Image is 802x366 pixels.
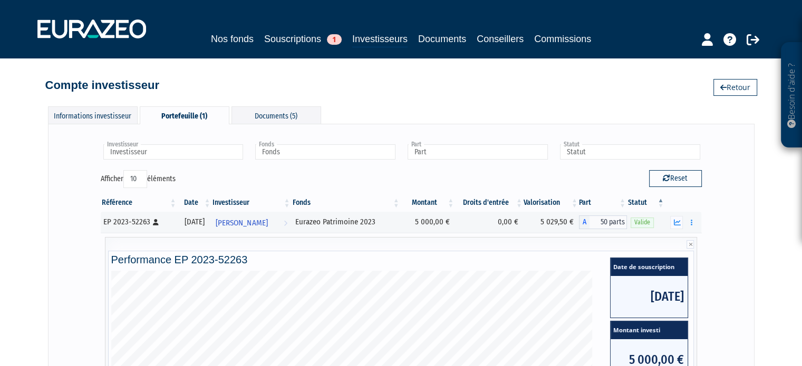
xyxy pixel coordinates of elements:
[101,170,176,188] label: Afficher éléments
[401,194,456,212] th: Montant: activer pour trier la colonne par ordre croissant
[786,48,798,143] p: Besoin d'aide ?
[140,106,229,124] div: Portefeuille (1)
[590,215,627,229] span: 50 parts
[153,219,159,225] i: [Français] Personne physique
[264,32,342,46] a: Souscriptions1
[649,170,702,187] button: Reset
[295,216,397,227] div: Eurazeo Patrimoine 2023
[231,106,321,124] div: Documents (5)
[579,194,627,212] th: Part: activer pour trier la colonne par ordre croissant
[37,19,146,38] img: 1732889491-logotype_eurazeo_blanc_rvb.png
[611,276,688,318] span: [DATE]
[534,32,591,46] a: Commissions
[401,212,456,233] td: 5 000,00 €
[283,213,287,233] i: Voir l'investisseur
[611,321,688,339] span: Montant investi
[579,215,590,229] span: A
[181,216,208,227] div: [DATE]
[103,216,174,227] div: EP 2023-52263
[101,194,178,212] th: Référence : activer pour trier la colonne par ordre croissant
[211,32,254,46] a: Nos fonds
[211,194,291,212] th: Investisseur: activer pour trier la colonne par ordre croissant
[455,212,524,233] td: 0,00 €
[418,32,466,46] a: Documents
[291,194,400,212] th: Fonds: activer pour trier la colonne par ordre croissant
[216,213,267,233] span: [PERSON_NAME]
[352,32,408,48] a: Investisseurs
[713,79,757,96] a: Retour
[477,32,524,46] a: Conseillers
[455,194,524,212] th: Droits d'entrée: activer pour trier la colonne par ordre croissant
[45,79,159,92] h4: Compte investisseur
[631,217,654,227] span: Valide
[178,194,212,212] th: Date: activer pour trier la colonne par ordre croissant
[111,254,691,265] h4: Performance EP 2023-52263
[48,106,138,124] div: Informations investisseur
[524,212,579,233] td: 5 029,50 €
[327,34,342,45] span: 1
[627,194,665,212] th: Statut : activer pour trier la colonne par ordre d&eacute;croissant
[524,194,579,212] th: Valorisation: activer pour trier la colonne par ordre croissant
[579,215,627,229] div: A - Eurazeo Patrimoine 2023
[211,212,291,233] a: [PERSON_NAME]
[123,170,147,188] select: Afficheréléments
[611,258,688,276] span: Date de souscription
